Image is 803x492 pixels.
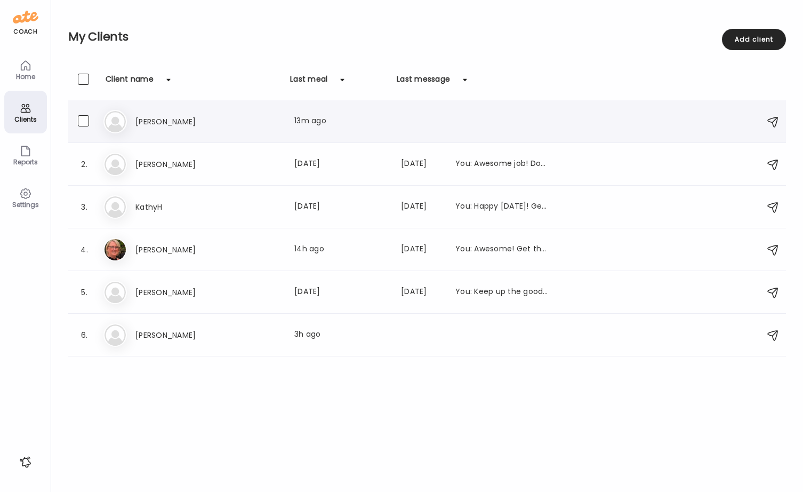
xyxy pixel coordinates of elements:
[294,158,388,171] div: [DATE]
[401,201,443,213] div: [DATE]
[401,158,443,171] div: [DATE]
[135,158,229,171] h3: [PERSON_NAME]
[135,286,229,299] h3: [PERSON_NAME]
[455,243,549,256] div: You: Awesome! Get that sleep in for [DATE] and [DATE], you're doing great!
[294,243,388,256] div: 14h ago
[78,286,91,299] div: 5.
[135,243,229,256] h3: [PERSON_NAME]
[135,329,229,342] h3: [PERSON_NAME]
[106,74,154,91] div: Client name
[294,286,388,299] div: [DATE]
[6,116,45,123] div: Clients
[455,158,549,171] div: You: Awesome job! Don't forget to add in sleep and water intake! Keep up the good work!
[6,158,45,165] div: Reports
[290,74,327,91] div: Last meal
[68,29,786,45] h2: My Clients
[401,286,443,299] div: [DATE]
[455,201,549,213] div: You: Happy [DATE]! Get that food/water/sleep in from the past few days [DATE]! Enjoy your weekend!
[455,286,549,299] div: You: Keep up the good work! Get that food in!
[135,201,229,213] h3: KathyH
[13,9,38,26] img: ate
[135,115,229,128] h3: [PERSON_NAME]
[401,243,443,256] div: [DATE]
[6,201,45,208] div: Settings
[13,27,37,36] div: coach
[78,243,91,256] div: 4.
[294,115,388,128] div: 13m ago
[6,73,45,80] div: Home
[722,29,786,50] div: Add client
[294,329,388,342] div: 3h ago
[78,329,91,342] div: 6.
[78,201,91,213] div: 3.
[294,201,388,213] div: [DATE]
[397,74,450,91] div: Last message
[78,158,91,171] div: 2.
